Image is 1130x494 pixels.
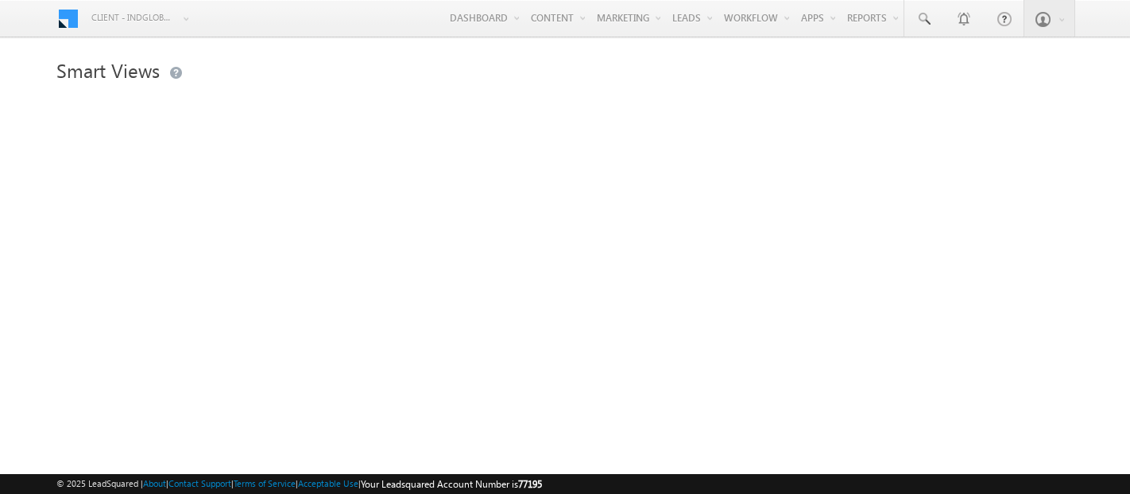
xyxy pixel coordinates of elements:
[56,476,542,492] span: © 2025 LeadSquared | | | | |
[234,478,296,488] a: Terms of Service
[143,478,166,488] a: About
[168,478,231,488] a: Contact Support
[361,478,542,490] span: Your Leadsquared Account Number is
[298,478,358,488] a: Acceptable Use
[56,57,160,83] span: Smart Views
[91,10,175,25] span: Client - indglobal2 (77195)
[518,478,542,490] span: 77195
